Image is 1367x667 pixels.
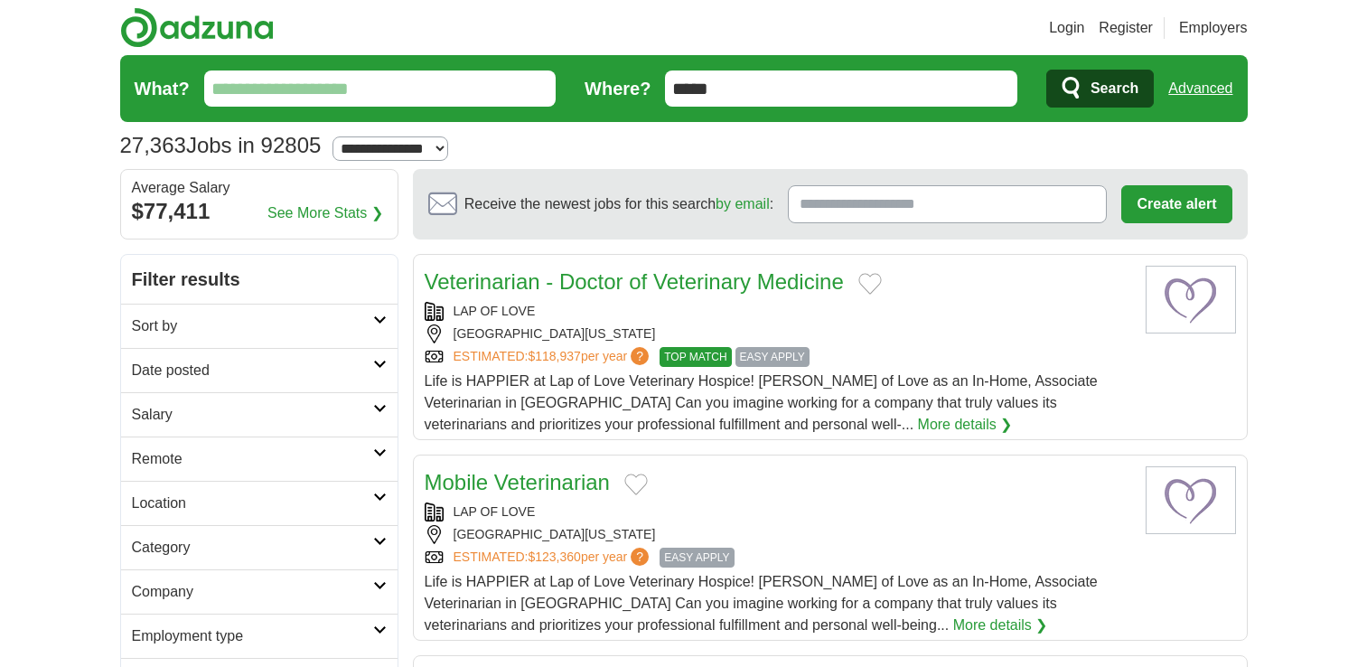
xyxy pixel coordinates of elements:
a: Date posted [121,348,398,392]
h2: Location [132,493,373,514]
h2: Remote [132,448,373,470]
img: Adzuna logo [120,7,274,48]
label: Where? [585,75,651,102]
a: Veterinarian - Doctor of Veterinary Medicine [425,269,844,294]
a: Company [121,569,398,614]
h2: Company [132,581,373,603]
a: Sort by [121,304,398,348]
span: Life is HAPPIER at Lap of Love Veterinary Hospice! [PERSON_NAME] of Love as an In-Home, Associate... [425,574,1098,633]
span: EASY APPLY [660,548,734,568]
a: by email [716,196,770,211]
h2: Category [132,537,373,559]
span: $118,937 [528,349,580,363]
a: Employment type [121,614,398,658]
a: Remote [121,437,398,481]
div: [GEOGRAPHIC_DATA][US_STATE] [425,324,1131,343]
span: TOP MATCH [660,347,731,367]
button: Search [1046,70,1154,108]
a: Category [121,525,398,569]
a: Employers [1179,17,1248,39]
label: What? [135,75,190,102]
span: Life is HAPPIER at Lap of Love Veterinary Hospice! [PERSON_NAME] of Love as an In-Home, Associate... [425,373,1098,432]
span: ? [631,347,649,365]
button: Add to favorite jobs [858,273,882,295]
span: $123,360 [528,550,580,564]
h1: Jobs in 92805 [120,133,322,157]
span: ? [631,548,649,566]
a: Mobile Veterinarian [425,470,610,494]
a: See More Stats ❯ [267,202,383,224]
a: Advanced [1168,70,1232,107]
a: Salary [121,392,398,437]
h2: Employment type [132,625,373,647]
div: Average Salary [132,181,387,195]
div: [GEOGRAPHIC_DATA][US_STATE] [425,525,1131,544]
span: Receive the newest jobs for this search : [464,193,773,215]
h2: Filter results [121,255,398,304]
span: Search [1091,70,1138,107]
img: Lap of Love logo [1146,466,1236,534]
a: Login [1049,17,1084,39]
h2: Salary [132,404,373,426]
a: LAP OF LOVE [454,304,536,318]
a: LAP OF LOVE [454,504,536,519]
a: Register [1099,17,1153,39]
img: Lap of Love logo [1146,266,1236,333]
span: 27,363 [120,129,186,162]
a: ESTIMATED:$123,360per year? [454,548,653,568]
a: ESTIMATED:$118,937per year? [454,347,653,367]
button: Add to favorite jobs [624,474,648,495]
h2: Sort by [132,315,373,337]
h2: Date posted [132,360,373,381]
div: $77,411 [132,195,387,228]
a: Location [121,481,398,525]
button: Create alert [1121,185,1231,223]
a: More details ❯ [953,615,1048,636]
a: More details ❯ [918,414,1013,436]
span: EASY APPLY [735,347,810,367]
